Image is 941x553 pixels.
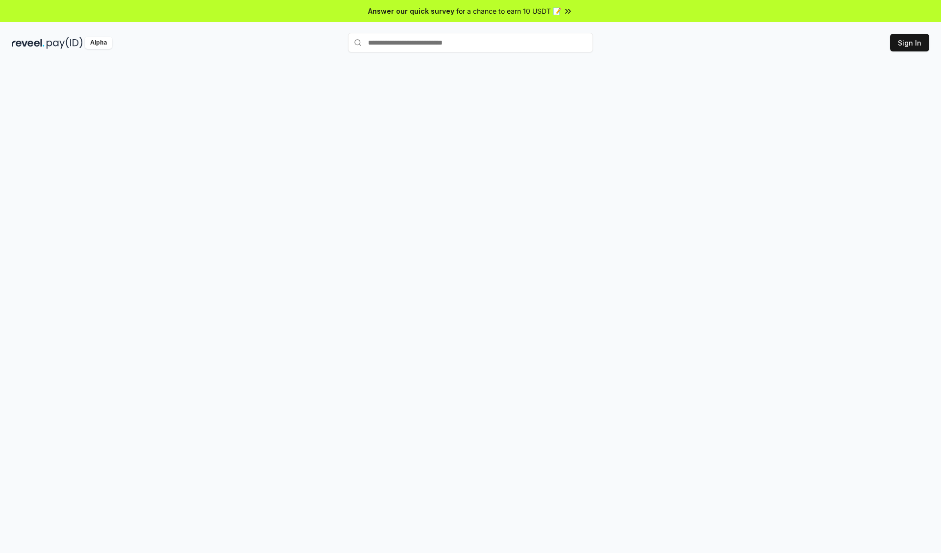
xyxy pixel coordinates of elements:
button: Sign In [890,34,929,51]
div: Alpha [85,37,112,49]
img: reveel_dark [12,37,45,49]
span: for a chance to earn 10 USDT 📝 [456,6,561,16]
img: pay_id [47,37,83,49]
span: Answer our quick survey [368,6,454,16]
